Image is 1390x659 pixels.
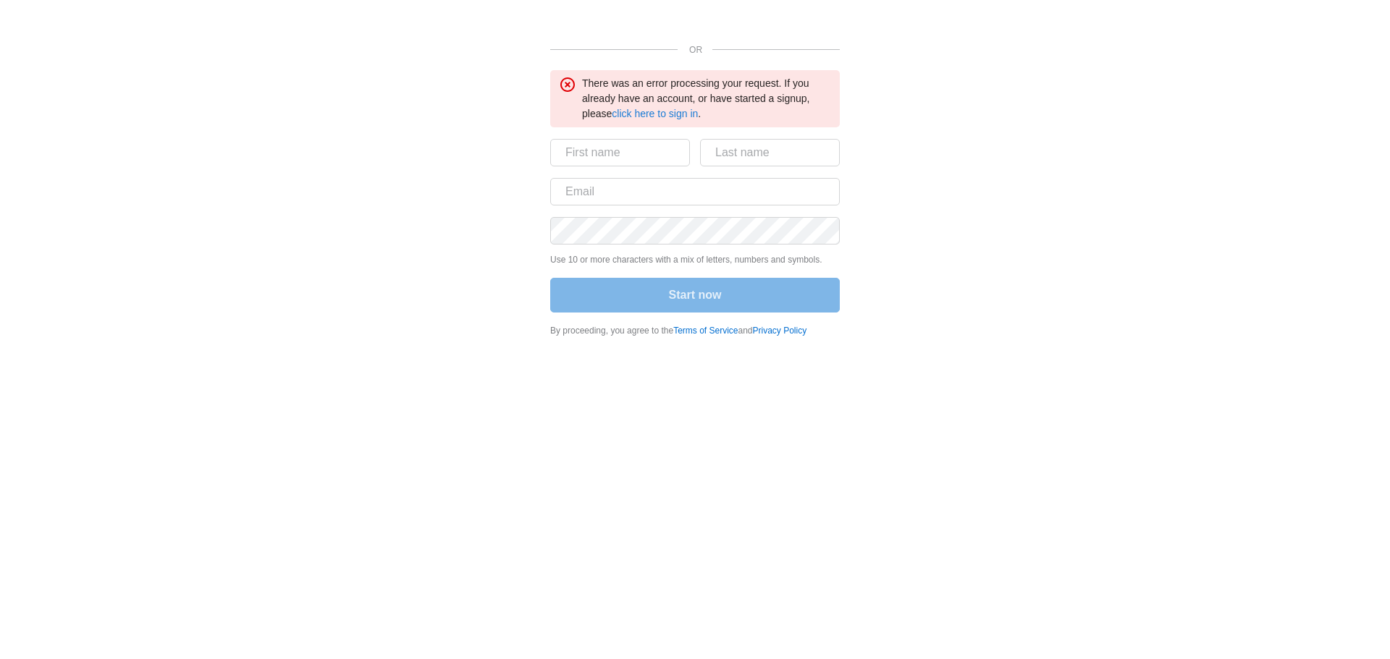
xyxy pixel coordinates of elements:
[582,76,831,122] div: There was an error processing your request. If you already have an account, or have started a sig...
[550,139,690,166] input: First name
[612,108,698,119] a: click here to sign in
[550,178,840,205] input: Email
[753,326,807,336] a: Privacy Policy
[673,326,738,336] a: Terms of Service
[550,324,840,337] div: By proceeding, you agree to the and
[550,253,840,266] p: Use 10 or more characters with a mix of letters, numbers and symbols.
[700,139,840,166] input: Last name
[689,43,695,56] p: OR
